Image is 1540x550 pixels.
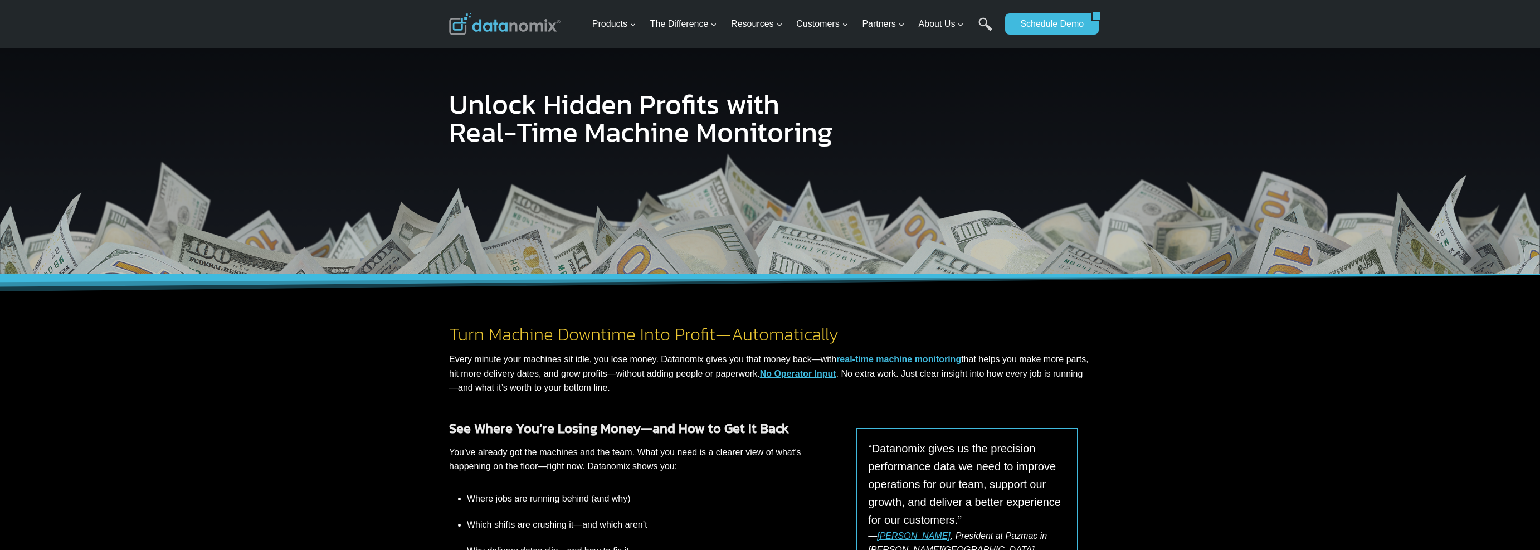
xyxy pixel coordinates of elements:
[1005,13,1091,35] a: Schedule Demo
[467,512,825,538] li: Which shifts are crushing it—and which aren’t
[877,531,951,541] a: [PERSON_NAME]
[731,17,782,31] span: Resources
[592,17,636,31] span: Products
[796,17,848,31] span: Customers
[868,440,1066,529] p: “Datanomix gives us the precision performance data we need to improve operations for our team, su...
[588,6,1000,42] nav: Primary Navigation
[449,325,1091,343] h2: Turn Machine Downtime Into Profit—Automatically
[862,17,904,31] span: Partners
[467,491,825,512] li: Where jobs are running behind (and why)
[449,13,561,35] img: Datanomix
[449,445,825,474] p: You’ve already got the machines and the team. What you need is a clearer view of what’s happening...
[978,17,992,42] a: Search
[650,17,718,31] span: The Difference
[919,17,964,31] span: About Us
[760,369,836,378] a: No Operator Input
[449,81,841,155] h1: Unlock Hidden Profits with Real-Time Machine Monitoring
[449,418,789,438] strong: See Where You’re Losing Money—and How to Get It Back
[449,352,1091,395] p: Every minute your machines sit idle, you lose money. Datanomix gives you that money back—with tha...
[836,354,961,364] a: real-time machine monitoring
